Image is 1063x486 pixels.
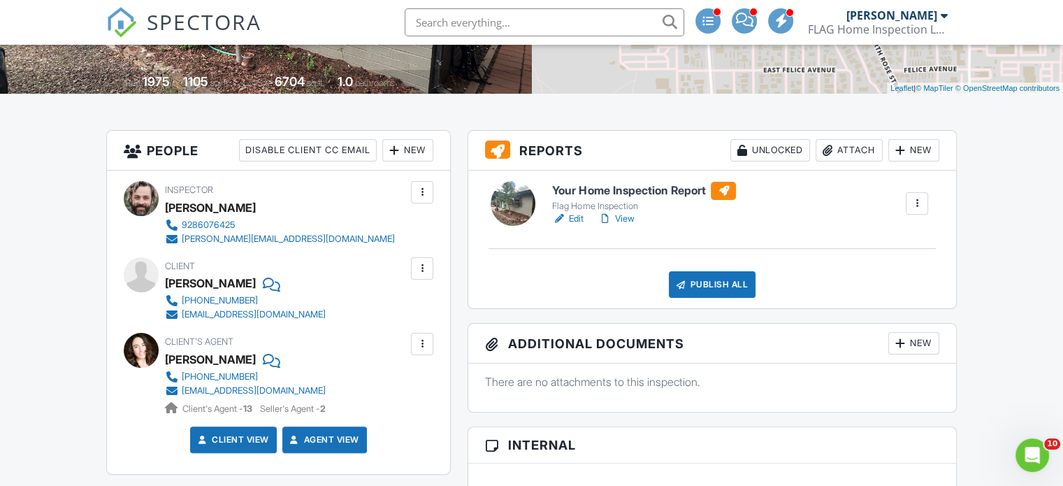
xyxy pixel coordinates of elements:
[165,384,326,398] a: [EMAIL_ADDRESS][DOMAIN_NAME]
[485,374,939,389] p: There are no attachments to this inspection.
[552,182,736,200] h6: Your Home Inspection Report
[320,403,326,414] strong: 2
[382,139,433,162] div: New
[730,139,810,162] div: Unlocked
[287,433,359,447] a: Agent View
[405,8,684,36] input: Search everything...
[165,273,256,294] div: [PERSON_NAME]
[143,74,170,89] div: 1975
[846,8,937,22] div: [PERSON_NAME]
[275,74,305,89] div: 6704
[669,271,756,298] div: Publish All
[182,385,326,396] div: [EMAIL_ADDRESS][DOMAIN_NAME]
[182,309,326,320] div: [EMAIL_ADDRESS][DOMAIN_NAME]
[552,212,584,226] a: Edit
[165,197,256,218] div: [PERSON_NAME]
[210,78,230,88] span: sq. ft.
[260,403,326,414] span: Seller's Agent -
[165,218,395,232] a: 9286076425
[182,220,235,231] div: 9286076425
[816,139,883,162] div: Attach
[888,332,939,355] div: New
[239,139,377,162] div: Disable Client CC Email
[125,78,140,88] span: Built
[468,324,956,364] h3: Additional Documents
[106,19,261,48] a: SPECTORA
[307,78,324,88] span: sq.ft.
[1044,438,1060,450] span: 10
[195,433,269,447] a: Client View
[808,22,948,36] div: FLAG Home Inspection LLC
[182,234,395,245] div: [PERSON_NAME][EMAIL_ADDRESS][DOMAIN_NAME]
[1015,438,1049,472] iframe: Intercom live chat
[243,78,273,88] span: Lot Size
[165,294,326,308] a: [PHONE_NUMBER]
[243,403,252,414] strong: 13
[165,336,233,347] span: Client's Agent
[468,427,956,464] h3: Internal
[165,261,195,271] span: Client
[165,185,213,195] span: Inspector
[147,7,261,36] span: SPECTORA
[165,349,256,370] a: [PERSON_NAME]
[890,84,913,92] a: Leaflet
[552,182,736,213] a: Your Home Inspection Report Flag Home Inspection
[165,232,395,246] a: [PERSON_NAME][EMAIL_ADDRESS][DOMAIN_NAME]
[182,371,258,383] div: [PHONE_NUMBER]
[955,84,1060,92] a: © OpenStreetMap contributors
[552,201,736,212] div: Flag Home Inspection
[887,83,1063,94] div: |
[338,74,353,89] div: 1.0
[165,308,326,322] a: [EMAIL_ADDRESS][DOMAIN_NAME]
[182,295,258,306] div: [PHONE_NUMBER]
[106,7,137,38] img: The Best Home Inspection Software - Spectora
[598,212,634,226] a: View
[888,139,939,162] div: New
[165,370,326,384] a: [PHONE_NUMBER]
[107,131,450,171] h3: People
[916,84,953,92] a: © MapTiler
[468,131,956,171] h3: Reports
[183,74,208,89] div: 1105
[355,78,395,88] span: bathrooms
[182,403,254,414] span: Client's Agent -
